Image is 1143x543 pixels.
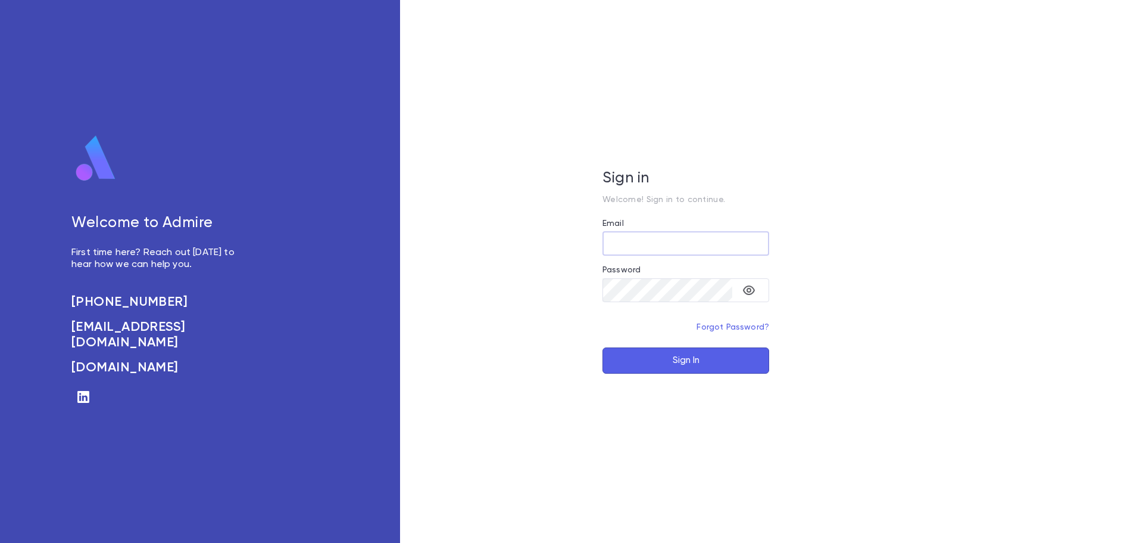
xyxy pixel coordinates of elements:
[737,278,761,302] button: toggle password visibility
[602,170,769,188] h5: Sign in
[71,294,248,310] a: [PHONE_NUMBER]
[71,247,248,271] p: First time here? Reach out [DATE] to hear how we can help you.
[602,219,624,228] label: Email
[71,319,248,350] a: [EMAIL_ADDRESS][DOMAIN_NAME]
[71,215,248,232] h5: Welcome to Admire
[71,135,120,182] img: logo
[697,323,769,331] a: Forgot Password?
[602,347,769,374] button: Sign In
[602,195,769,204] p: Welcome! Sign in to continue.
[602,265,641,275] label: Password
[71,360,248,376] a: [DOMAIN_NAME]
